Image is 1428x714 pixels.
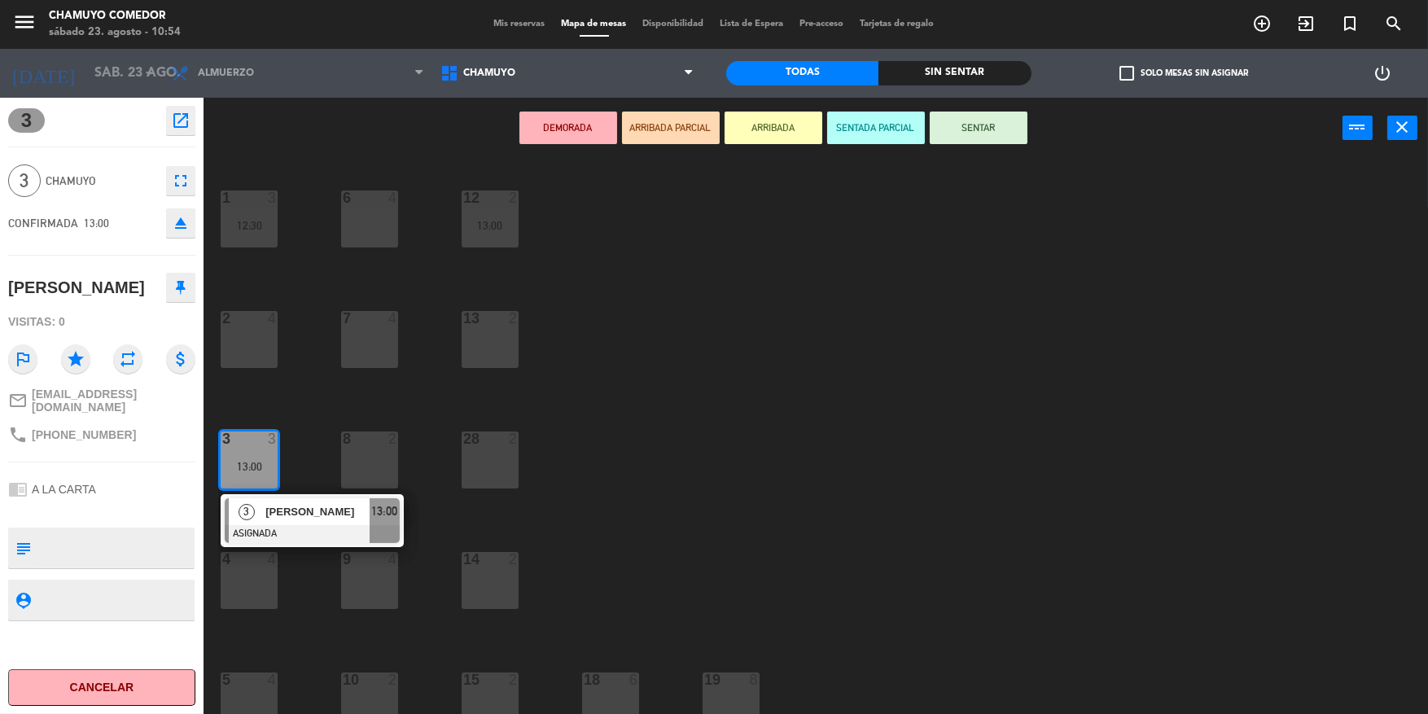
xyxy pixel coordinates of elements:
[8,388,195,414] a: mail_outline[EMAIL_ADDRESS][DOMAIN_NAME]
[14,539,32,557] i: subject
[171,111,191,130] i: open_in_new
[1393,117,1413,137] i: close
[32,428,136,441] span: [PHONE_NUMBER]
[878,61,1031,85] div: Sin sentar
[8,480,28,499] i: chrome_reader_mode
[49,8,181,24] div: Chamuyo Comedor
[221,461,278,472] div: 13:00
[388,431,398,446] div: 2
[171,171,191,191] i: fullscreen
[1296,14,1316,33] i: exit_to_app
[268,191,278,205] div: 3
[509,191,519,205] div: 2
[12,10,37,34] i: menu
[8,308,195,336] div: Visitas: 0
[84,217,109,230] span: 13:00
[8,425,28,445] i: phone
[265,503,370,520] span: [PERSON_NAME]
[32,483,96,496] span: A LA CARTA
[343,431,344,446] div: 8
[463,191,464,205] div: 12
[46,172,158,191] span: Chamuyo
[222,191,223,205] div: 1
[463,672,464,687] div: 15
[1384,14,1404,33] i: search
[32,388,195,414] span: [EMAIL_ADDRESS][DOMAIN_NAME]
[268,431,278,446] div: 3
[343,552,344,567] div: 9
[1340,14,1360,33] i: turned_in_not
[509,552,519,567] div: 2
[8,217,78,230] span: CONFIRMADA
[166,208,195,238] button: eject
[622,112,720,144] button: ARRIBADA PARCIAL
[372,502,398,521] span: 13:00
[166,106,195,135] button: open_in_new
[239,504,255,520] span: 3
[221,220,278,231] div: 12:30
[198,68,254,79] span: Almuerzo
[509,311,519,326] div: 2
[222,311,223,326] div: 2
[222,672,223,687] div: 5
[8,344,37,374] i: outlined_flag
[1348,117,1368,137] i: power_input
[463,68,515,79] span: Chamuyo
[509,431,519,446] div: 2
[584,672,585,687] div: 18
[388,191,398,205] div: 4
[166,344,195,374] i: attach_money
[113,344,142,374] i: repeat
[1387,116,1417,140] button: close
[222,552,223,567] div: 4
[463,431,464,446] div: 28
[388,552,398,567] div: 4
[750,672,760,687] div: 8
[704,672,705,687] div: 19
[792,20,852,28] span: Pre-acceso
[629,672,639,687] div: 6
[1119,66,1134,81] span: check_box_outline_blank
[827,112,925,144] button: SENTADA PARCIAL
[343,672,344,687] div: 10
[554,20,635,28] span: Mapa de mesas
[268,311,278,326] div: 4
[61,344,90,374] i: star
[139,64,159,83] i: arrow_drop_down
[486,20,554,28] span: Mis reservas
[8,669,195,706] button: Cancelar
[463,552,464,567] div: 14
[852,20,943,28] span: Tarjetas de regalo
[463,311,464,326] div: 13
[171,213,191,233] i: eject
[726,61,878,85] div: Todas
[12,10,37,40] button: menu
[1373,64,1392,83] i: power_settings_new
[725,112,822,144] button: ARRIBADA
[14,591,32,609] i: person_pin
[1343,116,1373,140] button: power_input
[519,112,617,144] button: DEMORADA
[8,391,28,410] i: mail_outline
[49,24,181,41] div: sábado 23. agosto - 10:54
[343,191,344,205] div: 6
[268,552,278,567] div: 4
[8,164,41,197] span: 3
[1252,14,1272,33] i: add_circle_outline
[1119,66,1248,81] label: Solo mesas sin asignar
[462,220,519,231] div: 13:00
[222,431,223,446] div: 3
[8,108,45,133] span: 3
[8,274,145,301] div: [PERSON_NAME]
[509,672,519,687] div: 2
[388,311,398,326] div: 4
[635,20,712,28] span: Disponibilidad
[388,672,398,687] div: 2
[268,672,278,687] div: 4
[166,166,195,195] button: fullscreen
[930,112,1027,144] button: SENTAR
[343,311,344,326] div: 7
[712,20,792,28] span: Lista de Espera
